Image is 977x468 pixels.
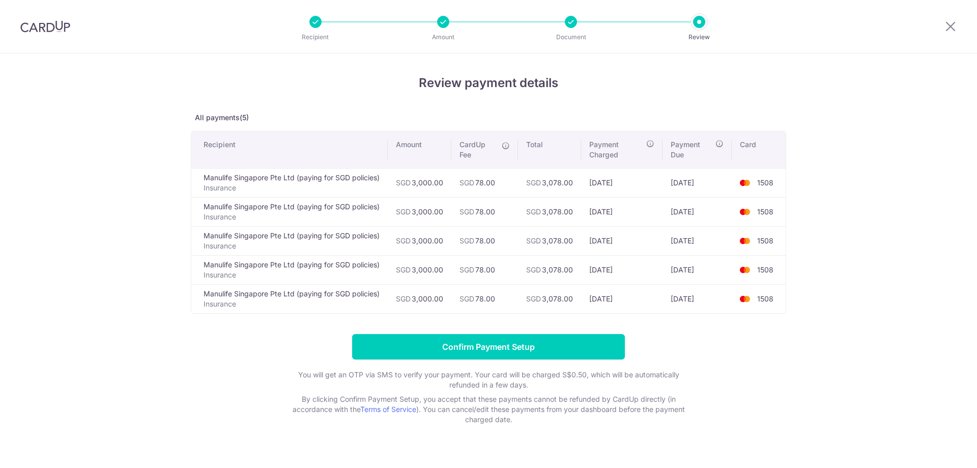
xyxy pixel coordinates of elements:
span: 1508 [757,294,773,303]
img: CardUp [20,20,70,33]
span: CardUp Fee [459,140,497,160]
span: 1508 [757,265,773,274]
span: SGD [396,207,411,216]
td: [DATE] [581,197,663,226]
span: SGD [526,265,541,274]
p: Insurance [204,270,380,280]
th: Amount [388,131,451,168]
td: Manulife Singapore Pte Ltd (paying for SGD policies) [191,168,388,197]
p: All payments(5) [191,113,786,123]
td: 3,000.00 [388,226,451,255]
td: [DATE] [581,226,663,255]
span: SGD [459,207,474,216]
td: [DATE] [581,284,663,313]
input: Confirm Payment Setup [352,334,625,360]
img: <span class="translation_missing" title="translation missing: en.account_steps.new_confirm_form.b... [735,177,755,189]
td: [DATE] [663,284,732,313]
p: Insurance [204,241,380,251]
p: Document [533,32,609,42]
p: Insurance [204,299,380,309]
td: 3,000.00 [388,168,451,197]
img: <span class="translation_missing" title="translation missing: en.account_steps.new_confirm_form.b... [735,264,755,276]
p: You will get an OTP via SMS to verify your payment. Your card will be charged S$0.50, which will ... [285,370,692,390]
span: SGD [526,178,541,187]
p: Insurance [204,183,380,193]
p: Amount [406,32,481,42]
th: Card [732,131,786,168]
td: 78.00 [451,168,518,197]
span: SGD [526,207,541,216]
td: 3,000.00 [388,197,451,226]
td: [DATE] [581,255,663,284]
td: 78.00 [451,226,518,255]
td: 3,078.00 [518,255,581,284]
span: 1508 [757,207,773,216]
span: SGD [459,236,474,245]
span: SGD [396,236,411,245]
td: 78.00 [451,197,518,226]
td: 3,078.00 [518,168,581,197]
span: 1508 [757,178,773,187]
td: 78.00 [451,284,518,313]
span: 1508 [757,236,773,245]
td: Manulife Singapore Pte Ltd (paying for SGD policies) [191,284,388,313]
td: [DATE] [663,168,732,197]
span: SGD [396,294,411,303]
td: [DATE] [581,168,663,197]
span: SGD [526,294,541,303]
td: 3,078.00 [518,197,581,226]
th: Total [518,131,581,168]
td: [DATE] [663,197,732,226]
h4: Review payment details [191,74,786,92]
a: Terms of Service [360,405,416,414]
p: Review [662,32,737,42]
th: Recipient [191,131,388,168]
p: Insurance [204,212,380,222]
span: SGD [396,265,411,274]
td: Manulife Singapore Pte Ltd (paying for SGD policies) [191,226,388,255]
img: <span class="translation_missing" title="translation missing: en.account_steps.new_confirm_form.b... [735,235,755,247]
td: 3,000.00 [388,284,451,313]
td: [DATE] [663,255,732,284]
p: Recipient [278,32,353,42]
td: 78.00 [451,255,518,284]
span: SGD [526,236,541,245]
td: 3,000.00 [388,255,451,284]
img: <span class="translation_missing" title="translation missing: en.account_steps.new_confirm_form.b... [735,206,755,218]
td: Manulife Singapore Pte Ltd (paying for SGD policies) [191,197,388,226]
span: Payment Charged [589,140,644,160]
td: [DATE] [663,226,732,255]
img: <span class="translation_missing" title="translation missing: en.account_steps.new_confirm_form.b... [735,293,755,305]
span: SGD [396,178,411,187]
span: SGD [459,178,474,187]
td: 3,078.00 [518,226,581,255]
td: 3,078.00 [518,284,581,313]
span: Payment Due [671,140,712,160]
p: By clicking Confirm Payment Setup, you accept that these payments cannot be refunded by CardUp di... [285,394,692,425]
span: SGD [459,294,474,303]
span: SGD [459,265,474,274]
td: Manulife Singapore Pte Ltd (paying for SGD policies) [191,255,388,284]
